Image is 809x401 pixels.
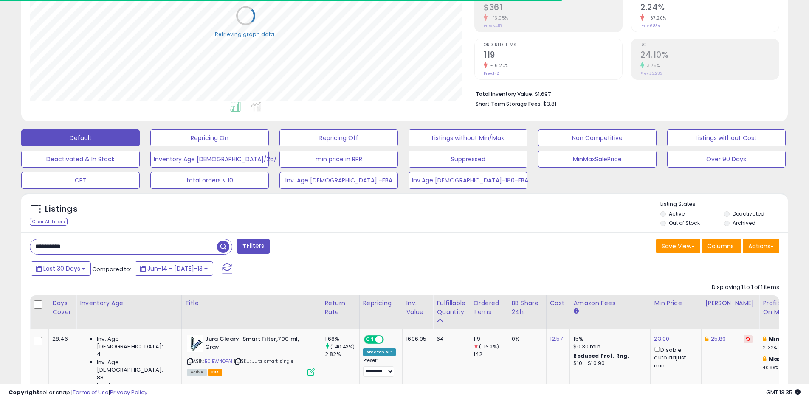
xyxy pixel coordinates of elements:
button: Listings without Min/Max [409,129,527,146]
button: Default [21,129,140,146]
span: 4 [97,351,101,358]
div: 1.68% [325,335,359,343]
label: Active [669,210,685,217]
div: Cost [550,299,567,308]
button: Non Competitive [538,129,657,146]
div: Amazon Fees [573,299,647,308]
a: B01BW4OFAI [205,358,233,365]
h5: Listings [45,203,78,215]
button: Columns [702,239,741,253]
span: Inv. Age [DEMOGRAPHIC_DATA]: [97,381,175,397]
button: MinMaxSalePrice [538,151,657,168]
h2: 119 [484,50,622,62]
button: Repricing Off [279,129,398,146]
b: Short Term Storage Fees: [476,100,542,107]
label: Deactivated [733,210,764,217]
span: ON [365,336,375,343]
span: 88 [97,374,104,381]
a: Privacy Policy [110,388,147,396]
div: 0% [512,335,540,343]
div: Amazon AI * [363,348,396,356]
span: OFF [382,336,396,343]
small: Prev: 6.83% [640,23,660,28]
b: Max: [769,355,784,363]
div: seller snap | | [8,389,147,397]
button: Jun-14 - [DATE]-13 [135,261,213,276]
button: Listings without Cost [667,129,786,146]
div: Disable auto adjust min [654,345,695,370]
small: 3.75% [644,62,660,69]
label: Archived [733,219,755,227]
h2: 2.24% [640,3,779,14]
button: Filters [237,239,270,254]
small: -13.05% [488,15,508,21]
small: (-40.43%) [330,343,355,350]
div: 15% [573,335,644,343]
b: Total Inventory Value: [476,90,533,98]
li: $1,697 [476,88,773,98]
button: min price in RPR [279,151,398,168]
div: $0.30 min [573,343,644,351]
div: 119 [474,335,508,343]
button: Last 30 Days [31,261,91,276]
small: -16.20% [488,62,509,69]
div: Ordered Items [474,299,505,317]
small: Prev: 23.23% [640,71,662,76]
div: Min Price [654,299,698,308]
span: $3.81 [543,100,556,108]
a: 12.57 [550,335,563,343]
button: Inv.Age [DEMOGRAPHIC_DATA]-180-FBA [409,172,527,189]
button: Over 90 Days [667,151,786,168]
span: Jun-14 - [DATE]-13 [147,264,203,273]
span: Ordered Items [484,43,622,48]
a: 25.89 [711,335,726,343]
b: Reduced Prof. Rng. [573,352,629,359]
button: Repricing On [150,129,269,146]
button: total orders < 10 [150,172,269,189]
div: Preset: [363,358,396,377]
small: (-16.2%) [479,343,499,350]
div: 1696.95 [406,335,426,343]
div: $10 - $10.90 [573,360,644,367]
small: Prev: 142 [484,71,499,76]
div: BB Share 24h. [512,299,543,317]
span: Columns [707,242,734,250]
div: 2.82% [325,351,359,358]
img: 41VZv5yTQ0L._SL40_.jpg [187,335,203,352]
button: Save View [656,239,700,253]
span: Inv. Age [DEMOGRAPHIC_DATA]: [97,335,175,351]
small: -67.20% [644,15,666,21]
div: Days Cover [52,299,73,317]
button: Deactivated & In Stock [21,151,140,168]
span: Inv. Age [DEMOGRAPHIC_DATA]: [97,359,175,374]
div: [PERSON_NAME] [705,299,755,308]
div: 28.46 [52,335,70,343]
span: | SKU: Jura smart single [234,358,294,365]
div: 142 [474,351,508,358]
a: Terms of Use [73,388,109,396]
span: All listings currently available for purchase on Amazon [187,369,207,376]
div: Inventory Age [80,299,178,308]
span: FBA [208,369,223,376]
strong: Copyright [8,388,39,396]
a: 23.00 [654,335,669,343]
div: Retrieving graph data.. [215,30,277,38]
h2: $361 [484,3,622,14]
div: Displaying 1 to 1 of 1 items [712,283,779,292]
span: ROI [640,43,779,48]
div: Title [185,299,318,308]
span: 2025-08-13 13:35 GMT [766,388,801,396]
button: Suppressed [409,151,527,168]
b: Min: [769,335,781,343]
span: Compared to: [92,265,131,273]
div: Repricing [363,299,399,308]
div: Fulfillable Quantity [437,299,466,317]
b: Jura Clearyl Smart Filter,700 ml, Gray [205,335,308,353]
div: Inv. value [406,299,429,317]
p: Listing States: [660,200,788,208]
small: Prev: $415 [484,23,502,28]
button: Inv. Age [DEMOGRAPHIC_DATA] -FBA [279,172,398,189]
h2: 24.10% [640,50,779,62]
span: Last 30 Days [43,264,80,273]
label: Out of Stock [669,219,700,227]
